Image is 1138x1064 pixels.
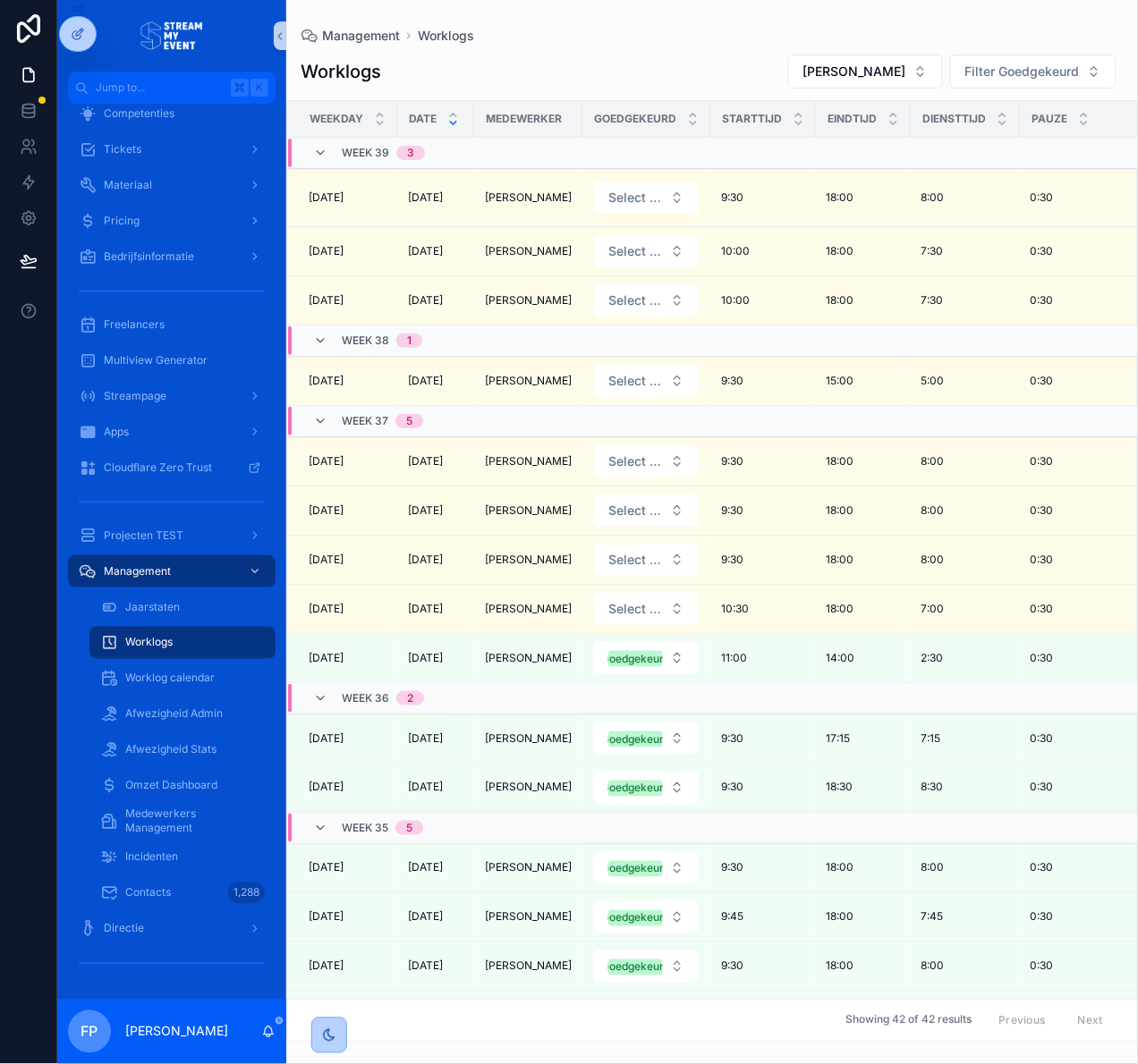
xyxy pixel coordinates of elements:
[309,293,344,308] span: [DATE]
[1031,454,1054,469] span: 0:30
[68,97,276,130] a: Competenties
[1031,293,1054,308] span: 0:30
[921,651,944,665] span: 2:30
[828,112,877,126] span: Eindtijd
[408,959,443,974] span: [DATE]
[721,293,750,308] span: 10:00
[608,189,663,207] span: Select a Goedgekeurd
[68,169,276,201] a: Materiaal
[1031,190,1054,205] span: 0:30
[485,553,572,567] span: [PERSON_NAME]
[81,1021,98,1043] span: FP
[950,55,1117,89] button: Select Button
[309,190,344,205] span: [DATE]
[68,416,276,448] a: Apps
[594,950,699,983] button: Select Button
[1031,553,1054,567] span: 0:30
[965,63,1080,80] span: Filter Goedgekeurd
[407,691,413,705] div: 2
[608,551,663,569] span: Select a Goedgekeurd
[104,353,208,367] span: Multiview Generator
[922,112,986,126] span: Diensttijd
[1031,959,1054,974] span: 0:30
[827,861,854,875] span: 18:00
[721,374,743,388] span: 9:30
[594,365,699,397] button: Select Button
[485,503,572,518] span: [PERSON_NAME]
[803,63,906,80] span: [PERSON_NAME]
[594,235,699,267] button: Select Button
[89,627,276,659] a: Worklogs
[104,528,183,543] span: Projecten TEST
[601,861,670,877] div: Goedgekeurd
[485,190,572,205] span: [PERSON_NAME]
[125,779,217,793] span: Omzet Dashboard
[601,781,670,797] div: Goedgekeurd
[104,425,129,439] span: Apps
[921,503,945,518] span: 8:00
[252,80,267,95] span: K
[722,112,782,126] span: Starttijd
[827,781,853,795] span: 18:30
[921,861,945,875] span: 8:00
[68,913,276,945] a: Directie
[827,454,854,469] span: 18:00
[921,781,944,795] span: 8:30
[485,959,572,974] span: [PERSON_NAME]
[485,781,572,795] span: [PERSON_NAME]
[408,190,443,205] span: [DATE]
[408,553,443,567] span: [DATE]
[309,602,344,616] span: [DATE]
[68,308,276,341] a: Freelancers
[408,503,443,518] span: [DATE]
[309,454,344,469] span: [DATE]
[721,190,743,205] span: 9:30
[342,334,389,348] span: Week 38
[228,882,265,904] div: 1,288
[594,642,699,674] button: Select Button
[608,242,663,260] span: Select a Goedgekeurd
[921,190,945,205] span: 8:00
[485,910,572,925] span: [PERSON_NAME]
[342,821,388,835] span: Week 35
[601,731,670,747] div: Goedgekeurd
[485,454,572,469] span: [PERSON_NAME]
[485,651,572,665] span: [PERSON_NAME]
[608,372,663,390] span: Select a Goedgekeurd
[342,414,388,428] span: Week 37
[68,452,276,484] a: Cloudflare Zero Trust
[827,553,854,567] span: 18:00
[827,244,854,258] span: 18:00
[608,452,663,470] span: Select a Goedgekeurd
[408,651,443,665] span: [DATE]
[921,293,944,308] span: 7:30
[1031,651,1054,665] span: 0:30
[827,731,851,746] span: 17:15
[89,591,276,623] a: Jaarstaten
[1031,503,1054,518] span: 0:30
[721,861,743,875] span: 9:30
[104,106,174,121] span: Competenties
[827,190,854,205] span: 18:00
[721,651,747,665] span: 11:00
[827,374,854,388] span: 15:00
[104,389,166,403] span: Streampage
[104,317,165,332] span: Freelancers
[601,959,670,975] div: Goedgekeurd
[125,807,258,836] span: Medewerkers Management
[68,72,276,104] button: Jump to...K
[104,142,141,156] span: Tickets
[827,651,855,665] span: 14:00
[408,781,443,795] span: [DATE]
[125,850,178,865] span: Incidenten
[104,178,152,192] span: Materiaal
[89,698,276,730] a: Afwezigheid Admin
[104,564,171,578] span: Management
[827,959,854,974] span: 18:00
[594,494,699,527] button: Select Button
[301,27,400,45] a: Management
[409,112,437,126] span: Date
[68,133,276,165] a: Tickets
[921,553,945,567] span: 8:00
[1031,374,1054,388] span: 0:30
